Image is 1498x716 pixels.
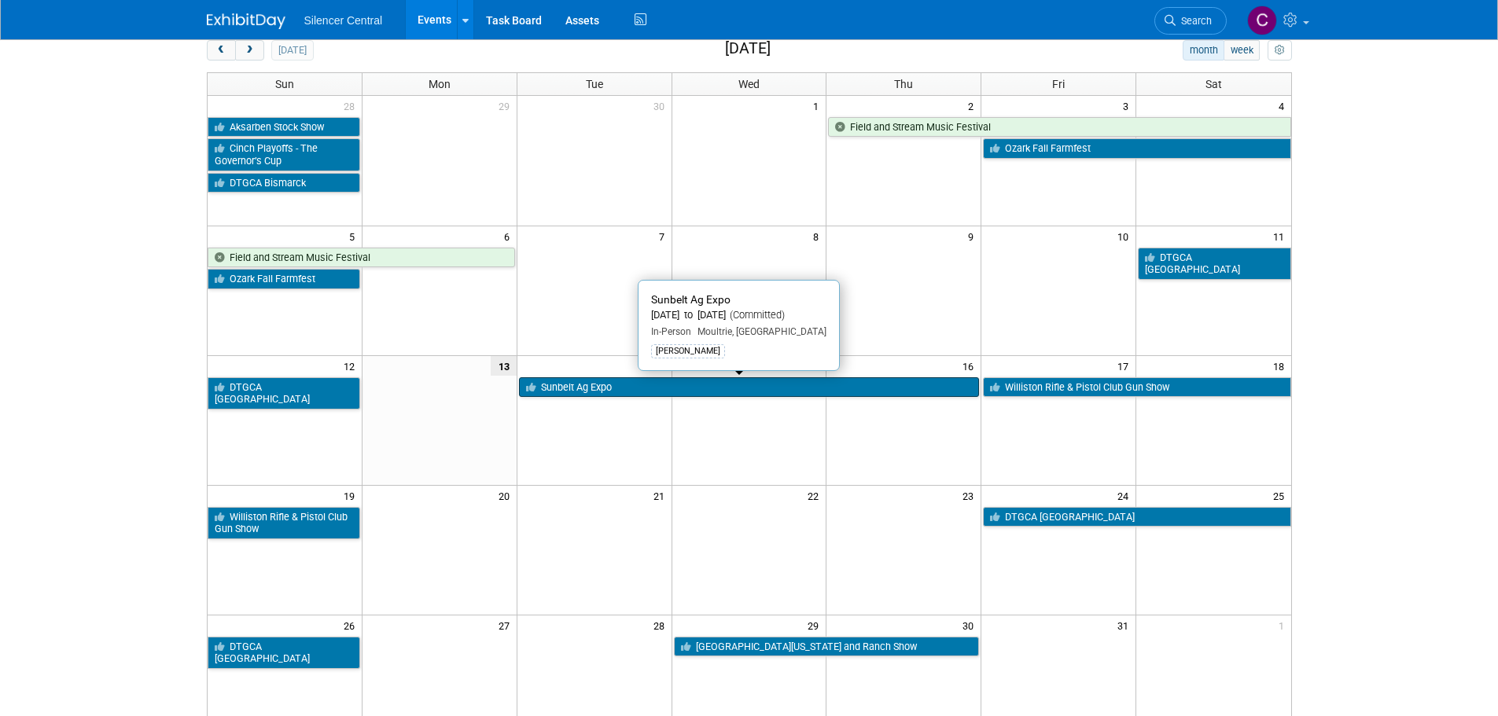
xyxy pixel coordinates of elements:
span: 9 [966,226,981,246]
span: 7 [657,226,672,246]
span: Tue [586,78,603,90]
a: Sunbelt Ag Expo [519,377,980,398]
span: 23 [961,486,981,505]
span: Silencer Central [304,14,383,27]
span: 8 [812,226,826,246]
span: 29 [806,615,826,635]
span: Thu [894,78,913,90]
span: 27 [497,615,517,635]
a: Cinch Playoffs - The Governor’s Cup [208,138,360,171]
span: 16 [961,356,981,376]
span: 12 [342,356,362,376]
button: week [1224,40,1260,61]
button: next [235,40,264,61]
span: 6 [502,226,517,246]
span: 26 [342,615,362,635]
span: Sat [1205,78,1222,90]
span: 11 [1272,226,1291,246]
span: Fri [1052,78,1065,90]
a: Williston Rifle & Pistol Club Gun Show [983,377,1290,398]
span: 22 [806,486,826,505]
span: 30 [961,615,981,635]
span: Sun [275,78,294,90]
span: In-Person [651,326,691,337]
span: 10 [1116,226,1135,246]
a: Search [1154,7,1227,35]
a: DTGCA [GEOGRAPHIC_DATA] [208,377,360,409]
span: 28 [652,615,672,635]
span: Mon [429,78,451,90]
span: 19 [342,486,362,505]
button: prev [207,40,236,61]
span: 21 [652,486,672,505]
img: ExhibitDay [207,13,285,29]
span: (Committed) [726,309,785,321]
span: 25 [1272,486,1291,505]
i: Personalize Calendar [1275,46,1285,56]
button: myCustomButton [1268,40,1291,61]
span: 1 [812,96,826,116]
span: 1 [1277,615,1291,635]
span: 3 [1121,96,1135,116]
span: 30 [652,96,672,116]
span: 31 [1116,615,1135,635]
a: DTGCA [GEOGRAPHIC_DATA] [1138,248,1290,280]
a: Ozark Fall Farmfest [208,269,360,289]
span: Sunbelt Ag Expo [651,293,731,306]
a: DTGCA [GEOGRAPHIC_DATA] [983,507,1290,527]
span: 24 [1116,486,1135,505]
span: 28 [342,96,362,116]
span: 29 [497,96,517,116]
span: Wed [738,78,760,90]
span: 4 [1277,96,1291,116]
a: [GEOGRAPHIC_DATA][US_STATE] and Ranch Show [674,637,980,657]
a: Aksarben Stock Show [208,117,360,138]
span: 20 [497,486,517,505]
h2: [DATE] [725,40,771,57]
div: [DATE] to [DATE] [651,309,826,322]
span: 13 [491,356,517,376]
a: Williston Rifle & Pistol Club Gun Show [208,507,360,539]
a: DTGCA Bismarck [208,173,360,193]
a: Field and Stream Music Festival [828,117,1290,138]
span: 18 [1272,356,1291,376]
button: [DATE] [271,40,313,61]
span: Search [1176,15,1212,27]
button: month [1183,40,1224,61]
a: DTGCA [GEOGRAPHIC_DATA] [208,637,360,669]
span: 5 [348,226,362,246]
span: Moultrie, [GEOGRAPHIC_DATA] [691,326,826,337]
div: [PERSON_NAME] [651,344,725,358]
a: Ozark Fall Farmfest [983,138,1290,159]
img: Cade Cox [1247,6,1277,35]
span: 17 [1116,356,1135,376]
span: 2 [966,96,981,116]
a: Field and Stream Music Festival [208,248,515,268]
